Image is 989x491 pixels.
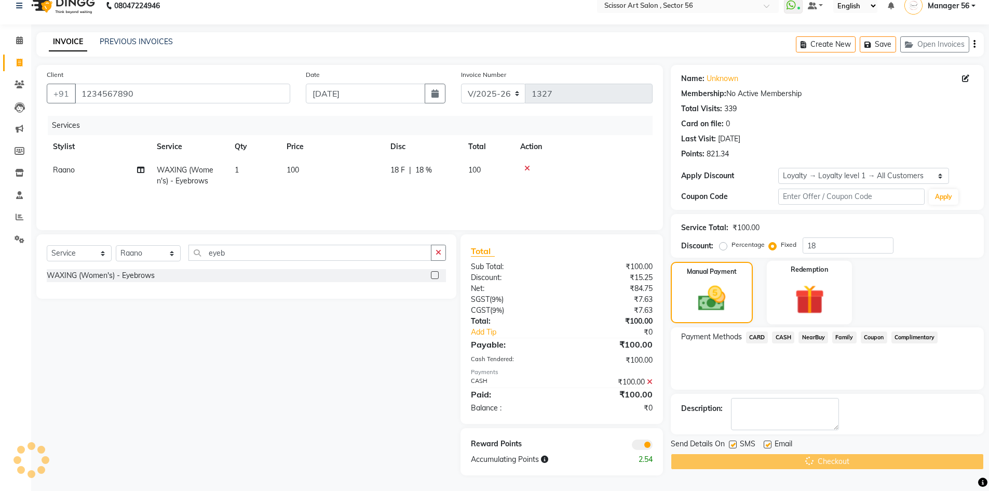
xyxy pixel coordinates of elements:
div: Accumulating Points [463,454,611,465]
span: Complimentary [891,331,938,343]
div: ₹100.00 [733,222,760,233]
input: Search by Name/Mobile/Email/Code [75,84,290,103]
span: Send Details On [671,439,725,452]
div: [DATE] [718,134,740,144]
th: Qty [228,135,280,158]
div: Discount: [463,272,562,283]
span: Payment Methods [681,331,742,342]
div: ₹100.00 [562,388,660,401]
a: PREVIOUS INVOICES [100,37,173,46]
th: Disc [384,135,462,158]
label: Date [306,70,320,79]
span: Family [832,331,857,343]
button: Save [860,36,896,52]
div: Last Visit: [681,134,716,144]
div: 339 [724,103,737,114]
label: Fixed [781,240,796,249]
div: Apply Discount [681,170,779,181]
span: 18 % [415,165,432,176]
div: Net: [463,283,562,294]
span: CGST [471,306,490,315]
button: Open Invoices [900,36,969,52]
label: Manual Payment [687,267,737,276]
div: Services [48,116,660,135]
span: Total [471,246,495,257]
button: +91 [47,84,76,103]
div: Points: [681,149,705,160]
span: NearBuy [798,331,828,343]
span: CASH [772,331,794,343]
div: Balance : [463,403,562,414]
span: | [409,165,411,176]
a: Unknown [707,73,738,84]
div: CASH [463,377,562,388]
span: Email [775,439,792,452]
a: Add Tip [463,327,578,338]
input: Enter Offer / Coupon Code [778,189,925,205]
div: WAXING (Women's) - Eyebrows [47,270,155,281]
div: ₹84.75 [562,283,660,294]
label: Percentage [731,240,765,249]
div: Payable: [463,338,562,351]
div: ₹15.25 [562,272,660,283]
th: Price [280,135,384,158]
span: Raano [53,165,75,175]
span: 9% [492,295,502,303]
span: Coupon [861,331,887,343]
th: Service [151,135,228,158]
div: Total Visits: [681,103,722,114]
div: ₹100.00 [562,338,660,351]
div: Total: [463,316,562,327]
span: CARD [746,331,768,343]
div: 821.34 [707,149,729,160]
button: Create New [796,36,856,52]
div: ( ) [463,294,562,305]
span: 9% [492,306,502,314]
div: Name: [681,73,705,84]
span: 100 [287,165,299,175]
img: _gift.svg [785,281,833,318]
div: ( ) [463,305,562,316]
div: ₹100.00 [562,261,660,272]
a: INVOICE [49,33,87,51]
span: 18 F [390,165,405,176]
div: ₹7.63 [562,305,660,316]
th: Action [514,135,653,158]
div: Payments [471,368,652,377]
label: Redemption [791,265,828,275]
div: Discount: [681,241,713,251]
div: Card on file: [681,118,724,129]
div: ₹7.63 [562,294,660,305]
label: Client [47,70,63,79]
button: Apply [929,189,958,205]
span: 100 [468,165,481,175]
div: Service Total: [681,222,728,233]
div: ₹100.00 [562,355,660,366]
th: Stylist [47,135,151,158]
img: _cash.svg [689,283,734,314]
div: Cash Tendered: [463,355,562,366]
input: Search or Scan [188,245,431,261]
div: Membership: [681,88,726,99]
div: Paid: [463,388,562,401]
span: Manager 56 [928,1,969,11]
span: SMS [740,439,755,452]
span: WAXING (Women's) - Eyebrows [157,165,213,185]
div: No Active Membership [681,88,973,99]
span: SGST [471,295,490,304]
div: ₹100.00 [562,316,660,327]
div: ₹100.00 [562,377,660,388]
label: Invoice Number [461,70,506,79]
div: Sub Total: [463,261,562,272]
div: Description: [681,403,723,414]
div: Coupon Code [681,191,779,202]
div: ₹0 [578,327,660,338]
span: 1 [235,165,239,175]
div: 0 [726,118,730,129]
th: Total [462,135,514,158]
div: ₹0 [562,403,660,414]
div: 2.54 [611,454,660,465]
div: Reward Points [463,439,562,450]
